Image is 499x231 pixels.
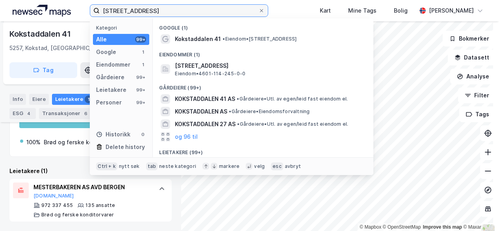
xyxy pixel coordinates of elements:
[135,74,146,80] div: 99+
[29,94,49,105] div: Eiere
[135,87,146,93] div: 99+
[237,96,239,102] span: •
[140,61,146,68] div: 1
[9,62,77,78] button: Tag
[52,94,96,105] div: Leietakere
[229,108,231,114] span: •
[41,212,114,218] div: Brød og ferske konditorvarer
[25,110,33,117] div: 4
[237,96,348,102] span: Gårdeiere • Utl. av egen/leid fast eiendom el.
[175,94,235,104] span: KOKSTADDALEN 41 AS
[458,88,496,103] button: Filter
[9,28,72,40] div: Kokstaddalen 41
[135,99,146,106] div: 99+
[96,98,122,107] div: Personer
[450,69,496,84] button: Analyse
[285,163,301,170] div: avbryt
[85,202,115,209] div: 135 ansatte
[153,45,373,60] div: Eiendommer (1)
[394,6,408,15] div: Bolig
[229,108,310,115] span: Gårdeiere • Eiendomsforvaltning
[96,162,117,170] div: Ctrl + k
[33,183,151,192] div: MESTERBAKEREN AS AVD BERGEN
[443,31,496,47] button: Bokmerker
[96,25,149,31] div: Kategori
[448,50,496,65] button: Datasett
[237,121,239,127] span: •
[360,224,381,230] a: Mapbox
[33,193,74,199] button: [DOMAIN_NAME]
[26,138,41,147] div: 100%
[13,5,71,17] img: logo.a4113a55bc3d86da70a041830d287a7e.svg
[175,34,221,44] span: Kokstaddalen 41
[254,163,265,170] div: velg
[460,193,499,231] div: Kontrollprogram for chat
[96,130,130,139] div: Historikk
[175,119,236,129] span: KOKSTADDALEN 27 AS
[9,166,172,176] div: Leietakere (1)
[320,6,331,15] div: Kart
[119,163,140,170] div: nytt søk
[82,110,90,117] div: 6
[429,6,474,15] div: [PERSON_NAME]
[175,61,364,71] span: [STREET_ADDRESS]
[175,132,198,142] button: og 96 til
[460,193,499,231] iframe: Chat Widget
[383,224,421,230] a: OpenStreetMap
[175,107,227,116] span: KOKSTADDALEN AS
[39,108,93,119] div: Transaksjoner
[271,162,283,170] div: esc
[96,73,124,82] div: Gårdeiere
[153,78,373,93] div: Gårdeiere (99+)
[85,95,93,103] div: 1
[9,43,108,53] div: 5257, Kokstad, [GEOGRAPHIC_DATA]
[175,71,245,77] span: Eiendom • 4601-114-245-0-0
[135,36,146,43] div: 99+
[159,163,196,170] div: neste kategori
[96,60,130,69] div: Eiendommer
[140,49,146,55] div: 1
[459,106,496,122] button: Tags
[106,142,145,152] div: Delete history
[423,224,462,230] a: Improve this map
[9,94,26,105] div: Info
[41,202,73,209] div: 972 337 455
[96,35,107,44] div: Alle
[237,121,348,127] span: Gårdeiere • Utl. av egen/leid fast eiendom el.
[9,108,36,119] div: ESG
[223,36,297,42] span: Eiendom • [STREET_ADDRESS]
[100,5,258,17] input: Søk på adresse, matrikkel, gårdeiere, leietakere eller personer
[140,131,146,138] div: 0
[96,85,126,95] div: Leietakere
[153,19,373,33] div: Google (1)
[348,6,377,15] div: Mine Tags
[96,47,116,57] div: Google
[153,143,373,157] div: Leietakere (99+)
[44,138,122,147] div: Brød og ferske konditorvarer
[219,163,239,170] div: markere
[223,36,225,42] span: •
[146,162,158,170] div: tab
